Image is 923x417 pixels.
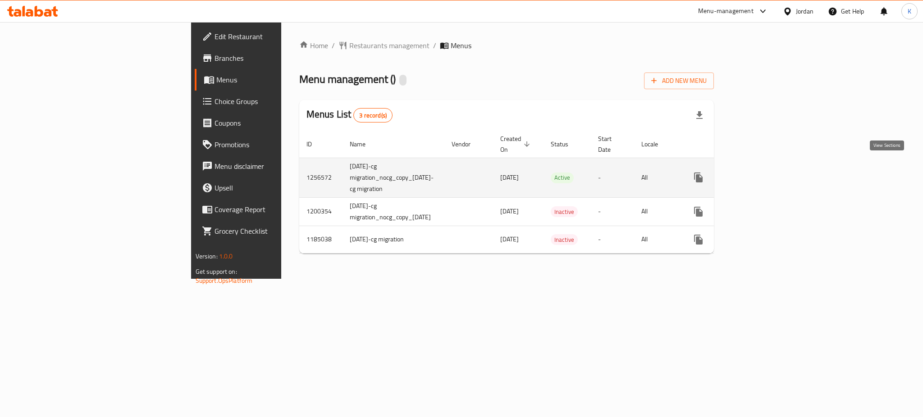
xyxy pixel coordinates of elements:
[195,220,345,242] a: Grocery Checklist
[709,167,731,188] button: Change Status
[354,111,392,120] span: 3 record(s)
[195,47,345,69] a: Branches
[709,229,731,250] button: Change Status
[215,118,338,128] span: Coupons
[451,40,471,51] span: Menus
[195,91,345,112] a: Choice Groups
[688,229,709,250] button: more
[500,133,533,155] span: Created On
[689,104,710,126] div: Export file
[306,108,393,122] h2: Menus List
[349,40,430,51] span: Restaurants management
[215,96,338,107] span: Choice Groups
[591,226,634,253] td: -
[634,158,681,197] td: All
[634,197,681,226] td: All
[908,6,911,16] span: K
[196,275,253,286] a: Support.OpsPlatform
[644,73,714,89] button: Add New Menu
[196,250,218,262] span: Version:
[350,139,377,150] span: Name
[551,234,578,245] div: Inactive
[500,172,519,183] span: [DATE]
[551,206,578,217] div: Inactive
[641,139,670,150] span: Locale
[299,40,714,51] nav: breadcrumb
[195,26,345,47] a: Edit Restaurant
[591,158,634,197] td: -
[500,233,519,245] span: [DATE]
[551,235,578,245] span: Inactive
[306,139,324,150] span: ID
[195,69,345,91] a: Menus
[299,69,396,89] span: Menu management ( )
[196,266,237,277] span: Get support on:
[698,6,754,17] div: Menu-management
[338,40,430,51] a: Restaurants management
[215,161,338,172] span: Menu disclaimer
[299,131,781,254] table: enhanced table
[634,226,681,253] td: All
[500,205,519,217] span: [DATE]
[195,199,345,220] a: Coverage Report
[433,40,436,51] li: /
[551,139,580,150] span: Status
[688,167,709,188] button: more
[215,31,338,42] span: Edit Restaurant
[215,204,338,215] span: Coverage Report
[195,134,345,155] a: Promotions
[598,133,623,155] span: Start Date
[591,197,634,226] td: -
[796,6,813,16] div: Jordan
[343,226,444,253] td: [DATE]-cg migration
[216,74,338,85] span: Menus
[551,172,574,183] span: Active
[353,108,393,122] div: Total records count
[551,207,578,217] span: Inactive
[215,226,338,236] span: Grocery Checklist
[343,197,444,226] td: [DATE]-cg migration_nocg_copy_[DATE]
[651,75,707,86] span: Add New Menu
[219,250,233,262] span: 1.0.0
[195,177,345,199] a: Upsell
[215,53,338,63] span: Branches
[195,112,345,134] a: Coupons
[452,139,482,150] span: Vendor
[688,201,709,222] button: more
[215,139,338,150] span: Promotions
[709,201,731,222] button: Change Status
[215,182,338,193] span: Upsell
[343,158,444,197] td: [DATE]-cg migration_nocg_copy_[DATE]-cg migration
[195,155,345,177] a: Menu disclaimer
[681,131,781,158] th: Actions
